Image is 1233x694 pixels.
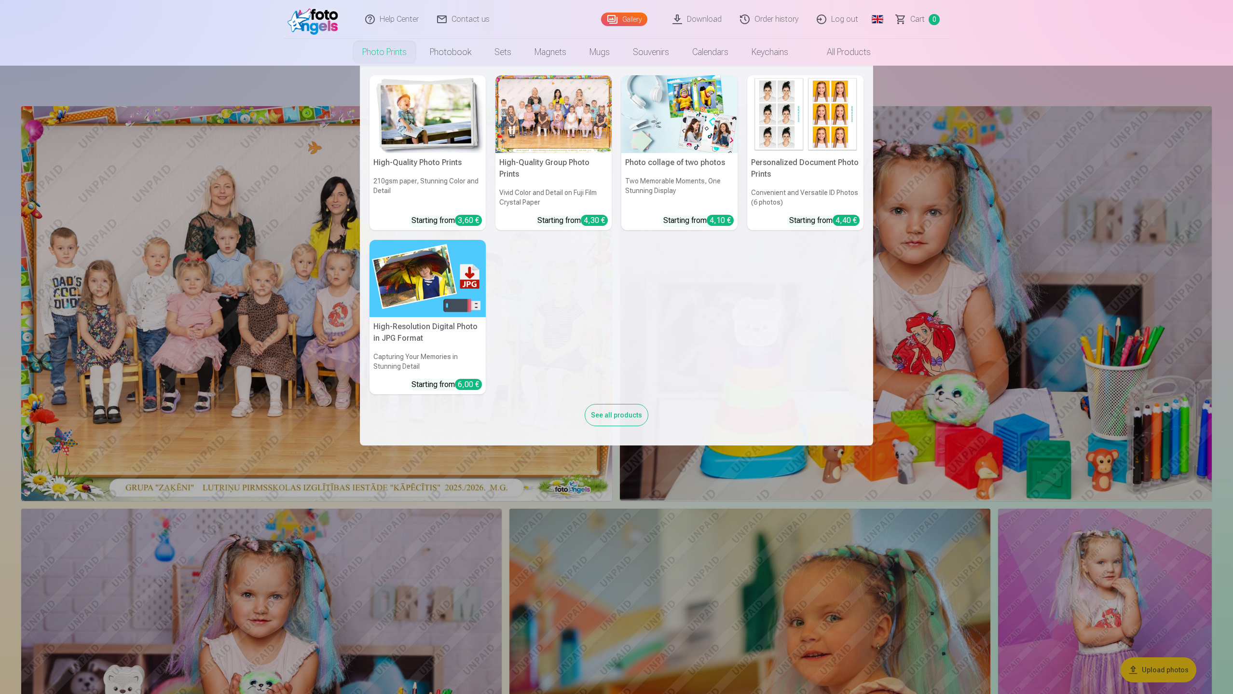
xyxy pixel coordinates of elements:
h6: 210gsm paper, Stunning Color and Detail [370,172,486,211]
h6: Two Memorable Moments, One Stunning Display [621,172,738,211]
h6: Vivid Color and Detail on Fuji Film Crystal Paper [495,184,612,211]
a: Magnets [523,39,578,66]
div: Starting from [411,215,482,226]
h5: High-Resolution Digital Photo in JPG Format [370,317,486,348]
div: 4,10 € [707,215,734,226]
div: Starting from [789,215,860,226]
a: Keychains [740,39,800,66]
h5: Photo collage of two photos [621,153,738,172]
a: High-Quality Photo PrintsHigh-Quality Photo Prints210gsm paper, Stunning Color and DetailStarting... [370,75,486,230]
h5: Personalized Document Photo Prints [747,153,863,184]
div: 3,60 € [455,215,482,226]
div: See all products [585,404,648,426]
span: Сart [910,14,925,25]
a: All products [800,39,882,66]
img: High-Quality Photo Prints [370,75,486,153]
a: Souvenirs [621,39,681,66]
a: See all products [585,409,648,419]
img: /fa1 [288,4,343,35]
a: High-Quality Group Photo PrintsVivid Color and Detail on Fuji Film Crystal PaperStarting from4,30 € [495,75,612,230]
div: 4,30 € [581,215,608,226]
a: Personalized Document Photo PrintsPersonalized Document Photo PrintsConvenient and Versatile ID P... [747,75,863,230]
h5: High-Quality Group Photo Prints [495,153,612,184]
a: Mugs [578,39,621,66]
img: High-Resolution Digital Photo in JPG Format [370,240,486,318]
div: 4,40 € [833,215,860,226]
a: Photobook [418,39,483,66]
img: Photo collage of two photos [621,75,738,153]
a: Gallery [601,13,647,26]
div: Starting from [663,215,734,226]
a: High-Resolution Digital Photo in JPG FormatHigh-Resolution Digital Photo in JPG FormatCapturing Y... [370,240,486,395]
div: Starting from [411,379,482,390]
a: Photo collage of two photosPhoto collage of two photosTwo Memorable Moments, One Stunning Display... [621,75,738,230]
img: Personalized Document Photo Prints [747,75,863,153]
h6: Capturing Your Memories in Stunning Detail [370,348,486,375]
h6: Convenient and Versatile ID Photos (6 photos) [747,184,863,211]
a: Sets [483,39,523,66]
a: Calendars [681,39,740,66]
div: 6,00 € [455,379,482,390]
div: Starting from [537,215,608,226]
span: 0 [929,14,940,25]
a: Photo prints [351,39,418,66]
h5: High-Quality Photo Prints [370,153,486,172]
